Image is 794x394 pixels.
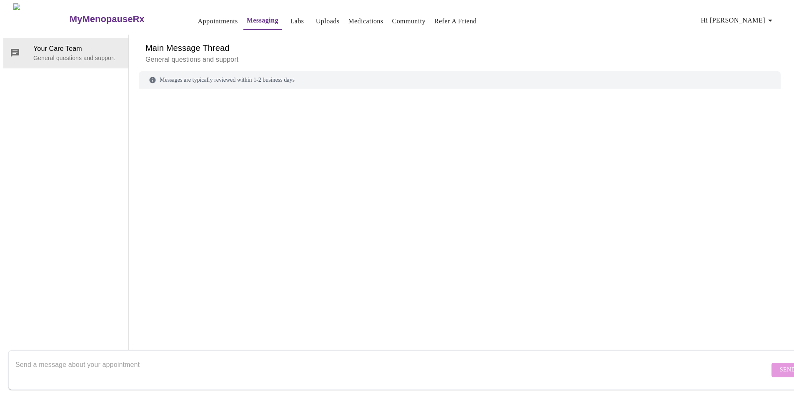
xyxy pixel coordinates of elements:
img: MyMenopauseRx Logo [13,3,68,35]
h6: Main Message Thread [145,41,774,55]
a: Medications [348,15,383,27]
span: Hi [PERSON_NAME] [701,15,775,26]
button: Refer a Friend [431,13,480,30]
h3: MyMenopauseRx [70,14,145,25]
a: Labs [290,15,304,27]
button: Appointments [195,13,241,30]
span: Your Care Team [33,44,122,54]
a: Community [392,15,426,27]
div: Messages are typically reviewed within 1-2 business days [139,71,781,89]
textarea: Send a message about your appointment [15,356,769,383]
button: Messaging [243,12,282,30]
a: Messaging [247,15,278,26]
button: Labs [284,13,311,30]
button: Community [389,13,429,30]
a: Appointments [198,15,238,27]
p: General questions and support [33,54,122,62]
div: Your Care TeamGeneral questions and support [3,38,128,68]
p: General questions and support [145,55,774,65]
button: Uploads [313,13,343,30]
button: Hi [PERSON_NAME] [698,12,779,29]
a: Uploads [316,15,340,27]
a: MyMenopauseRx [68,5,178,34]
button: Medications [345,13,386,30]
a: Refer a Friend [434,15,477,27]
